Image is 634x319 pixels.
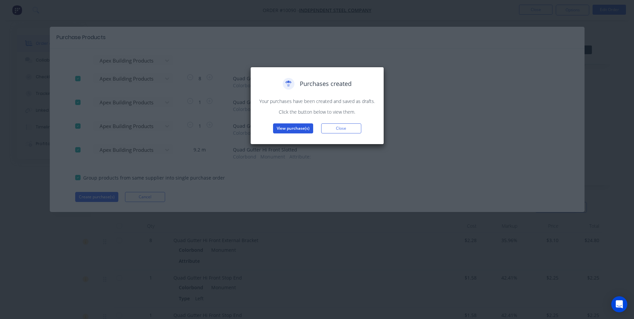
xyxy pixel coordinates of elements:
[257,108,377,115] p: Click the button below to view them.
[273,123,313,133] button: View purchase(s)
[300,79,352,88] span: Purchases created
[257,98,377,105] p: Your purchases have been created and saved as drafts.
[321,123,361,133] button: Close
[611,296,627,312] div: Open Intercom Messenger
